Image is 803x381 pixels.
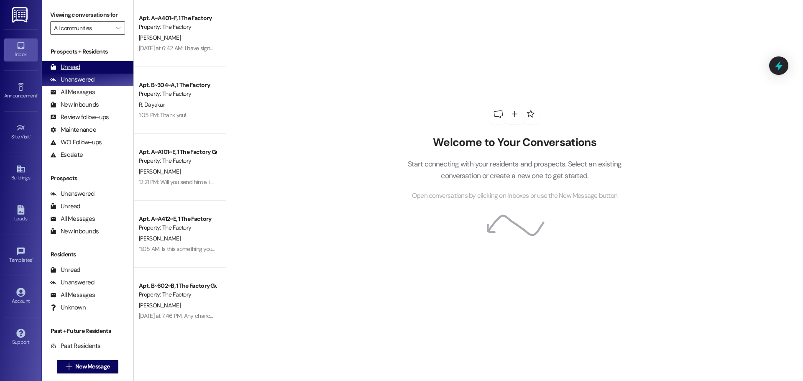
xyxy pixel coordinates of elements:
[50,291,95,299] div: All Messages
[50,151,83,159] div: Escalate
[50,215,95,223] div: All Messages
[30,133,31,138] span: •
[139,312,361,320] div: [DATE] at 7:46 PM: Any chance these reminder text messages can get sent at NOT 12:15am?
[139,111,187,119] div: 1:05 PM: Thank you!
[32,256,33,262] span: •
[4,38,38,61] a: Inbox
[50,88,95,97] div: All Messages
[50,227,99,236] div: New Inbounds
[4,121,38,143] a: Site Visit •
[139,302,181,309] span: [PERSON_NAME]
[139,23,216,31] div: Property: The Factory
[50,75,95,84] div: Unanswered
[50,266,80,274] div: Unread
[139,148,216,156] div: Apt. A~A101~E, 1 The Factory Guarantors
[139,235,181,242] span: [PERSON_NAME]
[139,245,370,253] div: 11:05 AM: Is this something you guys can fix without charging [DEMOGRAPHIC_DATA] residents?
[57,360,119,373] button: New Message
[66,363,72,370] i: 
[4,285,38,308] a: Account
[42,327,133,335] div: Past + Future Residents
[50,113,109,122] div: Review follow-ups
[4,162,38,184] a: Buildings
[50,303,86,312] div: Unknown
[50,138,102,147] div: WO Follow-ups
[42,174,133,183] div: Prospects
[139,215,216,223] div: Apt. A~A412~E, 1 The Factory
[116,25,120,31] i: 
[50,342,101,350] div: Past Residents
[139,89,216,98] div: Property: The Factory
[50,63,80,72] div: Unread
[12,7,29,23] img: ResiDesk Logo
[42,250,133,259] div: Residents
[412,191,617,201] span: Open conversations by clicking on inboxes or use the New Message button
[75,362,110,371] span: New Message
[4,326,38,349] a: Support
[54,21,112,35] input: All communities
[50,100,99,109] div: New Inbounds
[139,14,216,23] div: Apt. A~A401~F, 1 The Factory
[139,81,216,89] div: Apt. B~304~A, 1 The Factory
[139,44,338,52] div: [DATE] at 6:42 AM: I have signed the free rent document and that charge is not off.
[395,158,634,182] p: Start connecting with your residents and prospects. Select an existing conversation or create a n...
[50,202,80,211] div: Unread
[50,189,95,198] div: Unanswered
[139,290,216,299] div: Property: The Factory
[139,34,181,41] span: [PERSON_NAME]
[4,244,38,267] a: Templates •
[4,203,38,225] a: Leads
[139,178,262,186] div: 12:21 PM: Will you send him a link for the new lease?
[139,156,216,165] div: Property: The Factory
[50,8,125,21] label: Viewing conversations for
[50,278,95,287] div: Unanswered
[50,125,96,134] div: Maintenance
[139,168,181,175] span: [PERSON_NAME]
[139,223,216,232] div: Property: The Factory
[139,281,216,290] div: Apt. B~602~B, 1 The Factory Guarantors
[395,136,634,149] h2: Welcome to Your Conversations
[42,47,133,56] div: Prospects + Residents
[37,92,38,97] span: •
[139,101,165,108] span: R. Dayakar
